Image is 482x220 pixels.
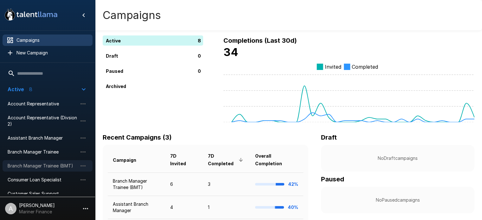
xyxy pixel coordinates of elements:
b: 40% [288,204,298,210]
b: Recent Campaigns (3) [103,134,172,141]
td: 3 [203,173,250,196]
h4: Campaigns [103,9,161,22]
p: 0 [198,53,201,59]
td: Branch Manager Trainee (BMT) [108,173,165,196]
td: Assistant Branch Manager [108,196,165,219]
b: Paused [321,175,344,183]
p: No Draft campaigns [331,155,464,161]
b: Completions (Last 30d) [223,37,297,44]
span: Overall Completion [255,152,298,167]
p: 8 [198,37,201,44]
p: No Paused campaigns [331,197,464,203]
td: 1 [203,196,250,219]
span: Campaign [113,156,145,164]
td: 6 [165,173,202,196]
b: 42% [288,181,298,187]
b: Draft [321,134,337,141]
span: 7D Invited [170,152,197,167]
b: 34 [223,46,238,59]
td: 4 [165,196,202,219]
span: 7D Completed [208,152,245,167]
p: 0 [198,68,201,74]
